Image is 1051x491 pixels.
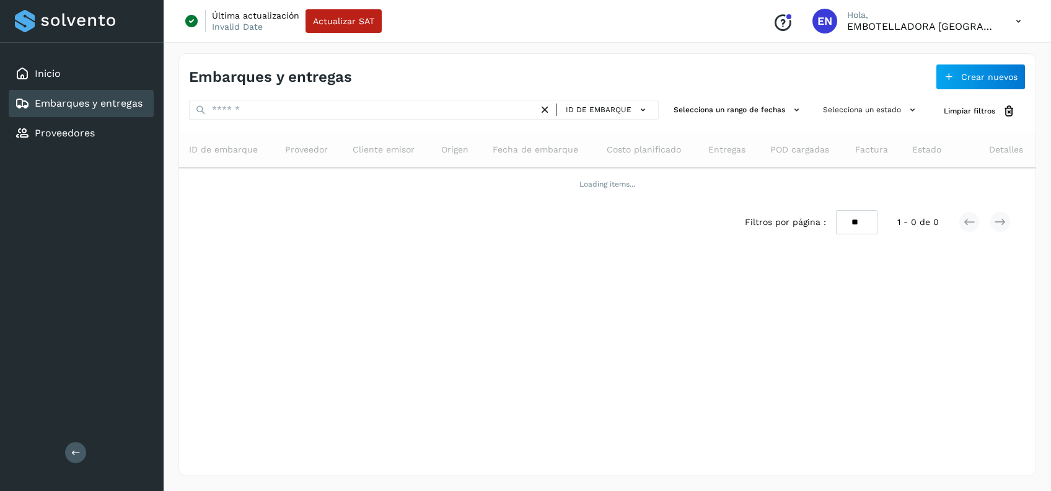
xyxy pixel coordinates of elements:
[212,21,263,32] p: Invalid Date
[934,100,1026,123] button: Limpiar filtros
[912,143,941,156] span: Estado
[9,60,154,87] div: Inicio
[897,216,939,229] span: 1 - 0 de 0
[285,143,328,156] span: Proveedor
[306,9,382,33] button: Actualizar SAT
[313,17,374,25] span: Actualizar SAT
[566,104,631,115] span: ID de embarque
[847,10,996,20] p: Hola,
[607,143,681,156] span: Costo planificado
[936,64,1026,90] button: Crear nuevos
[669,100,808,120] button: Selecciona un rango de fechas
[179,168,1036,200] td: Loading items...
[855,143,888,156] span: Factura
[35,68,61,79] a: Inicio
[35,127,95,139] a: Proveedores
[189,68,352,86] h4: Embarques y entregas
[35,97,143,109] a: Embarques y entregas
[212,10,299,21] p: Última actualización
[770,143,829,156] span: POD cargadas
[441,143,468,156] span: Origen
[745,216,826,229] span: Filtros por página :
[353,143,415,156] span: Cliente emisor
[944,105,995,117] span: Limpiar filtros
[189,143,258,156] span: ID de embarque
[818,100,924,120] button: Selecciona un estado
[989,143,1023,156] span: Detalles
[562,101,653,119] button: ID de embarque
[961,73,1018,81] span: Crear nuevos
[9,90,154,117] div: Embarques y entregas
[9,120,154,147] div: Proveedores
[708,143,745,156] span: Entregas
[847,20,996,32] p: EMBOTELLADORA NIAGARA DE MEXICO
[493,143,578,156] span: Fecha de embarque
